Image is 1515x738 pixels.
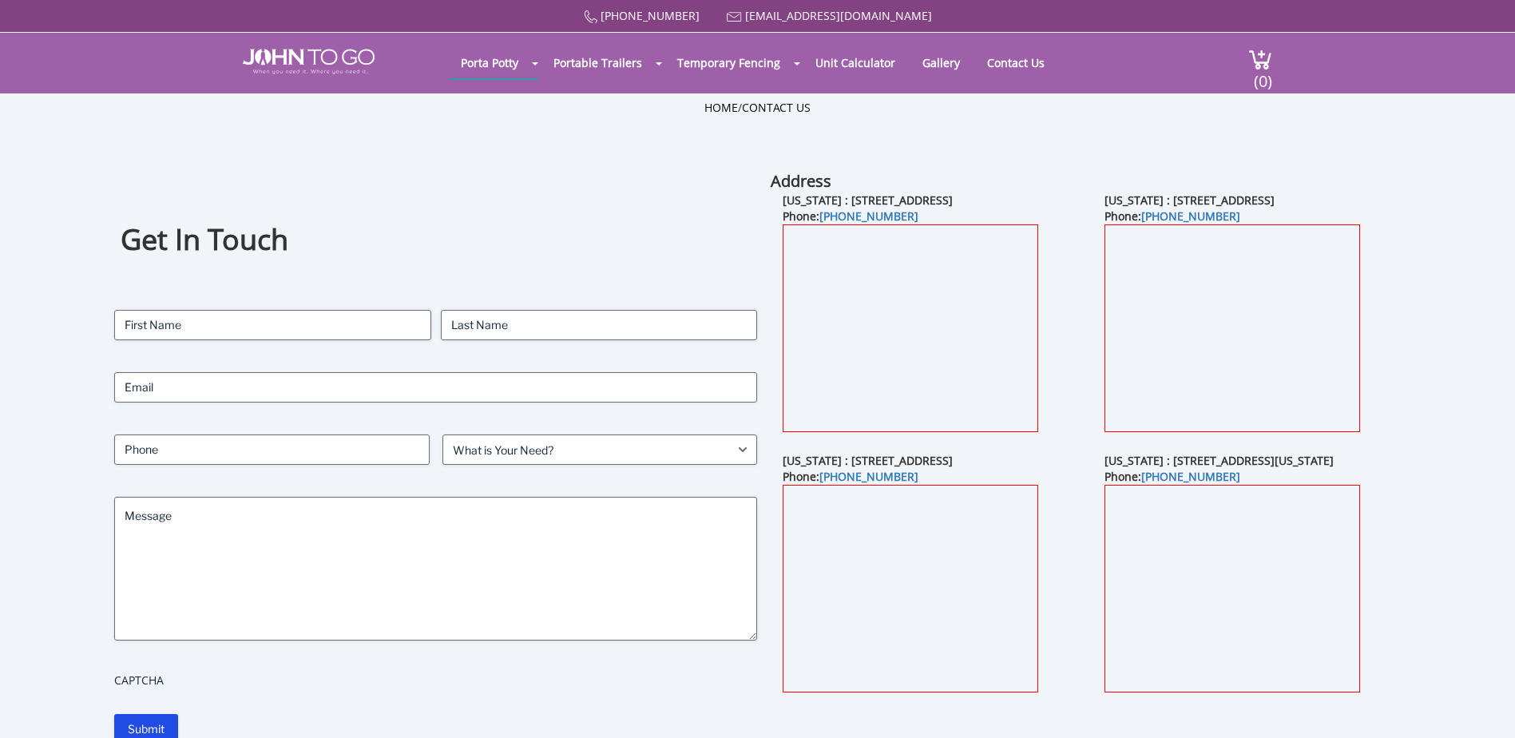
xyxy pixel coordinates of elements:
[114,310,431,340] input: First Name
[114,673,757,688] label: CAPTCHA
[1253,58,1272,92] span: (0)
[441,310,758,340] input: Last Name
[121,220,751,260] h1: Get In Touch
[1105,469,1240,484] b: Phone:
[1248,49,1272,70] img: cart a
[114,372,757,403] input: Email
[665,47,792,78] a: Temporary Fencing
[727,12,742,22] img: Mail
[745,8,932,23] a: [EMAIL_ADDRESS][DOMAIN_NAME]
[601,8,700,23] a: [PHONE_NUMBER]
[819,469,918,484] a: [PHONE_NUMBER]
[783,208,918,224] b: Phone:
[771,170,831,192] b: Address
[243,49,375,74] img: JOHN to go
[1105,192,1275,208] b: [US_STATE] : [STREET_ADDRESS]
[819,208,918,224] a: [PHONE_NUMBER]
[803,47,907,78] a: Unit Calculator
[1105,208,1240,224] b: Phone:
[541,47,654,78] a: Portable Trailers
[449,47,530,78] a: Porta Potty
[704,100,738,115] a: Home
[1451,674,1515,738] button: Live Chat
[742,100,811,115] a: Contact Us
[1141,208,1240,224] a: [PHONE_NUMBER]
[1105,453,1334,468] b: [US_STATE] : [STREET_ADDRESS][US_STATE]
[1141,469,1240,484] a: [PHONE_NUMBER]
[783,192,953,208] b: [US_STATE] : [STREET_ADDRESS]
[910,47,972,78] a: Gallery
[783,469,918,484] b: Phone:
[704,100,811,116] ul: /
[783,453,953,468] b: [US_STATE] : [STREET_ADDRESS]
[584,10,597,24] img: Call
[114,434,430,465] input: Phone
[975,47,1057,78] a: Contact Us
